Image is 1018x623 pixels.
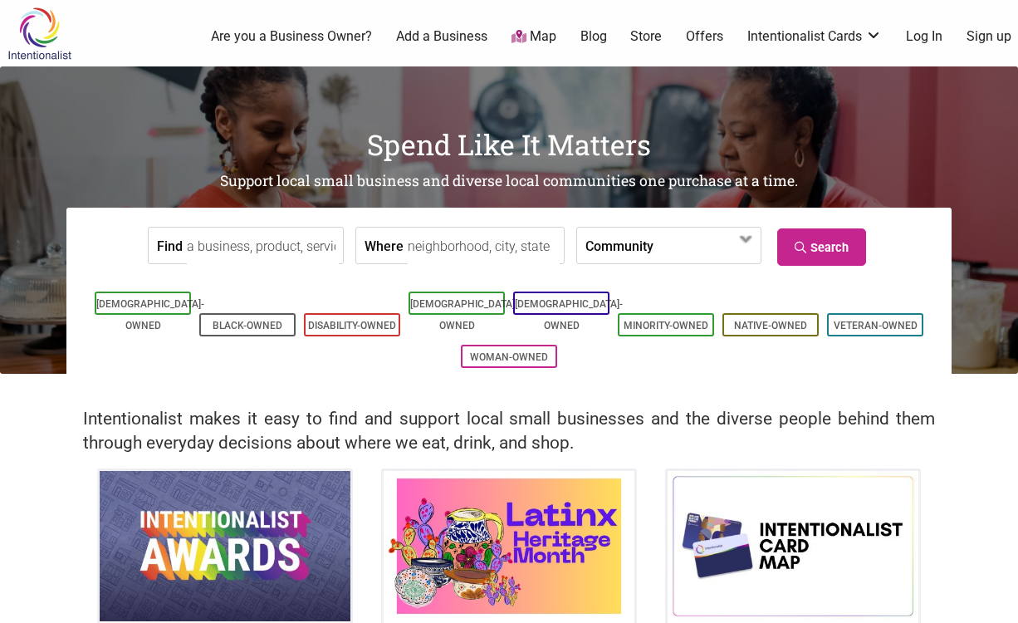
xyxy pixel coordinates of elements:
[967,27,1011,46] a: Sign up
[408,228,560,265] input: neighborhood, city, state
[834,320,918,331] a: Veteran-Owned
[396,27,487,46] a: Add a Business
[365,228,404,263] label: Where
[585,228,653,263] label: Community
[580,27,607,46] a: Blog
[686,27,723,46] a: Offers
[213,320,282,331] a: Black-Owned
[777,228,866,266] a: Search
[96,298,204,331] a: [DEMOGRAPHIC_DATA]-Owned
[100,471,350,621] img: Intentionalist Awards
[668,471,918,621] img: Intentionalist Card Map
[308,320,396,331] a: Disability-Owned
[511,27,556,47] a: Map
[906,27,942,46] a: Log In
[157,228,183,263] label: Find
[187,228,339,265] input: a business, product, service
[630,27,662,46] a: Store
[747,27,882,46] a: Intentionalist Cards
[624,320,708,331] a: Minority-Owned
[83,407,935,455] h2: Intentionalist makes it easy to find and support local small businesses and the diverse people be...
[211,27,372,46] a: Are you a Business Owner?
[470,351,548,363] a: Woman-Owned
[410,298,518,331] a: [DEMOGRAPHIC_DATA]-Owned
[384,471,634,621] img: Latinx / Hispanic Heritage Month
[734,320,807,331] a: Native-Owned
[515,298,623,331] a: [DEMOGRAPHIC_DATA]-Owned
